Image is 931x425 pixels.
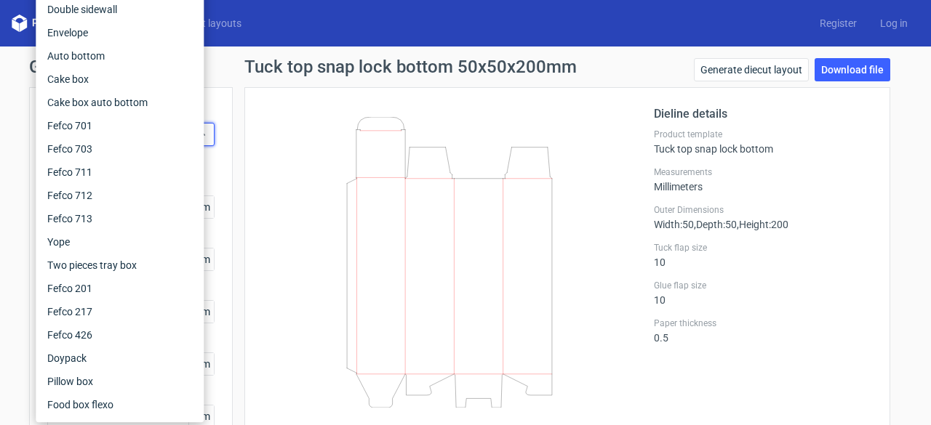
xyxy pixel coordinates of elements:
[694,58,809,81] a: Generate diecut layout
[654,166,872,193] div: Millimeters
[654,219,694,230] span: Width : 50
[41,254,198,277] div: Two pieces tray box
[41,137,198,161] div: Fefco 703
[654,129,872,140] label: Product template
[808,16,868,31] a: Register
[654,242,872,268] div: 10
[654,204,872,216] label: Outer Dimensions
[654,280,872,306] div: 10
[41,347,198,370] div: Doypack
[654,166,872,178] label: Measurements
[654,317,872,344] div: 0.5
[41,370,198,393] div: Pillow box
[737,219,788,230] span: , Height : 200
[868,16,919,31] a: Log in
[41,44,198,68] div: Auto bottom
[41,68,198,91] div: Cake box
[815,58,890,81] a: Download file
[244,58,577,76] h1: Tuck top snap lock bottom 50x50x200mm
[41,91,198,114] div: Cake box auto bottom
[654,280,872,291] label: Glue flap size
[694,219,737,230] span: , Depth : 50
[654,129,872,155] div: Tuck top snap lock bottom
[41,161,198,184] div: Fefco 711
[166,16,253,31] a: Diecut layouts
[41,207,198,230] div: Fefco 713
[41,230,198,254] div: Yope
[41,393,198,416] div: Food box flexo
[41,21,198,44] div: Envelope
[41,300,198,323] div: Fefco 217
[29,58,902,76] h1: Generate new dieline
[41,184,198,207] div: Fefco 712
[654,242,872,254] label: Tuck flap size
[41,323,198,347] div: Fefco 426
[41,277,198,300] div: Fefco 201
[654,105,872,123] h2: Dieline details
[41,114,198,137] div: Fefco 701
[654,317,872,329] label: Paper thickness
